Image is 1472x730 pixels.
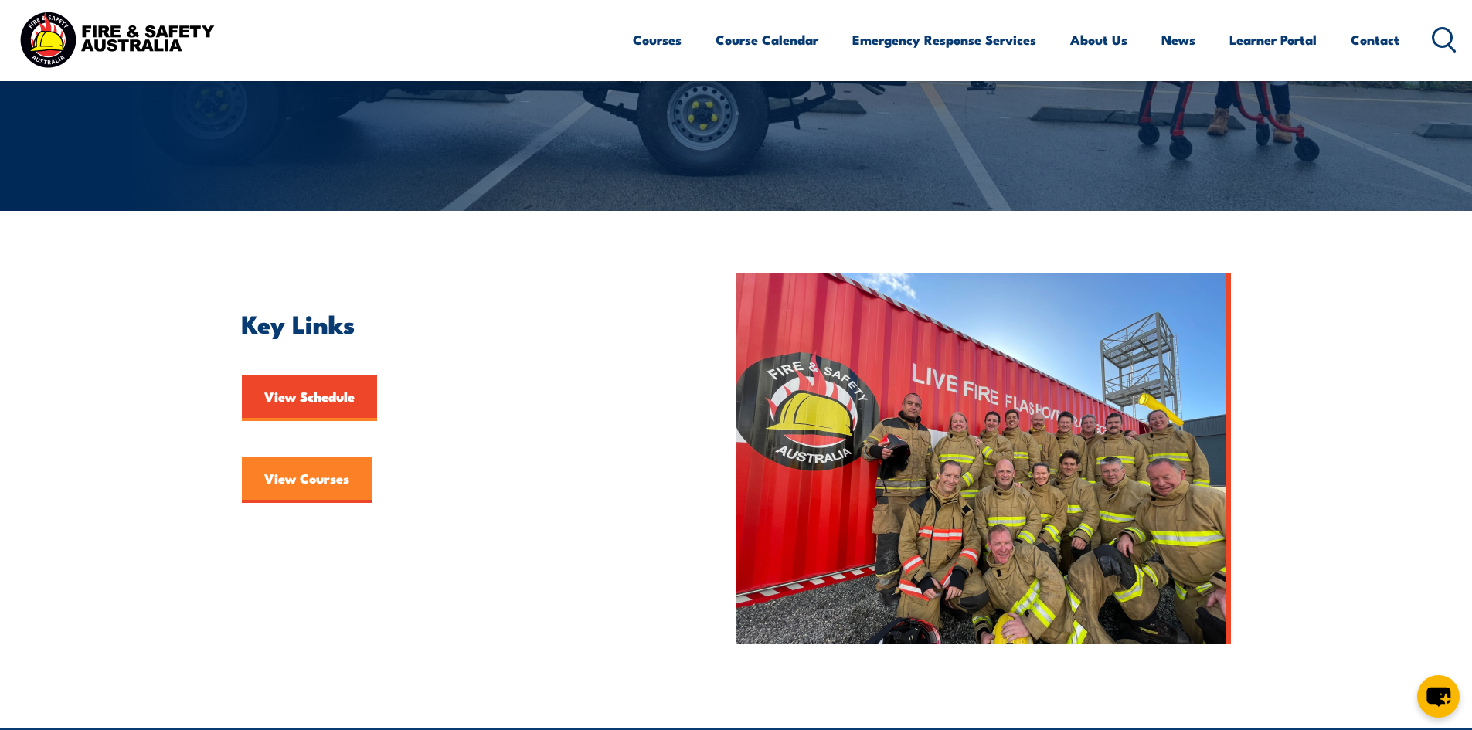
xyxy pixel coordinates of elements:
a: View Courses [242,457,372,503]
img: FSA People – Team photo aug 2023 [736,273,1231,644]
button: chat-button [1417,675,1460,718]
a: Courses [633,19,682,60]
a: View Schedule [242,375,377,421]
a: Course Calendar [716,19,818,60]
a: About Us [1070,19,1127,60]
a: Learner Portal [1229,19,1317,60]
a: News [1161,19,1195,60]
a: Contact [1351,19,1399,60]
a: Emergency Response Services [852,19,1036,60]
h2: Key Links [242,312,665,334]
